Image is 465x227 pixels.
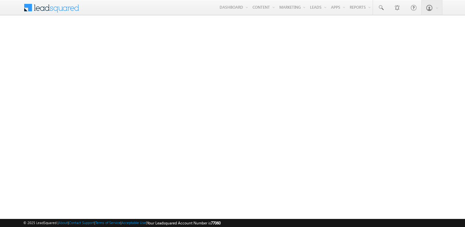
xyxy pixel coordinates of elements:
a: Terms of Service [95,221,120,225]
a: Acceptable Use [121,221,146,225]
span: Your Leadsquared Account Number is [147,221,221,225]
span: © 2025 LeadSquared | | | | | [23,220,221,226]
a: About [58,221,68,225]
span: 77060 [211,221,221,225]
a: Contact Support [69,221,94,225]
